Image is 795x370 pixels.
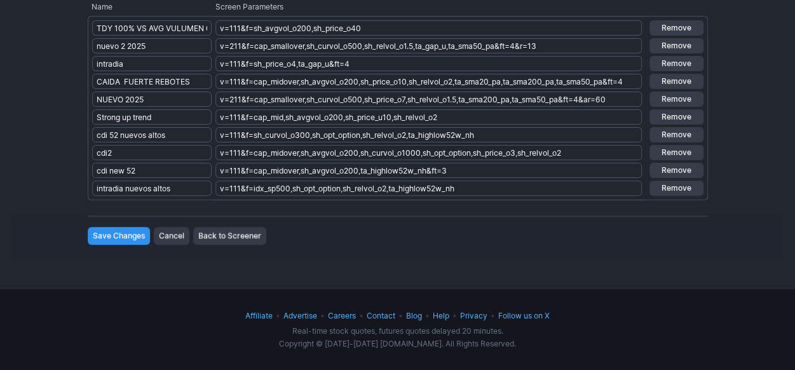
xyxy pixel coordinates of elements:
[649,181,703,196] button: Remove
[358,311,365,320] span: •
[283,311,317,320] a: Advertise
[154,227,189,245] input: Cancel
[649,92,703,107] button: Remove
[328,311,356,320] a: Careers
[649,38,703,53] button: Remove
[433,311,449,320] a: Help
[498,311,550,320] a: Follow us on X
[649,56,703,71] button: Remove
[649,20,703,36] button: Remove
[319,311,326,320] span: •
[193,227,266,245] input: Back to Screener
[451,311,458,320] span: •
[88,227,150,245] input: Save Changes
[275,311,282,320] span: •
[649,127,703,142] button: Remove
[367,311,395,320] a: Contact
[489,311,496,320] span: •
[649,74,703,89] button: Remove
[424,311,431,320] span: •
[649,145,703,160] button: Remove
[406,311,422,320] a: Blog
[649,163,703,178] button: Remove
[397,311,404,320] span: •
[460,311,487,320] a: Privacy
[649,109,703,125] button: Remove
[245,311,273,320] a: Affiliate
